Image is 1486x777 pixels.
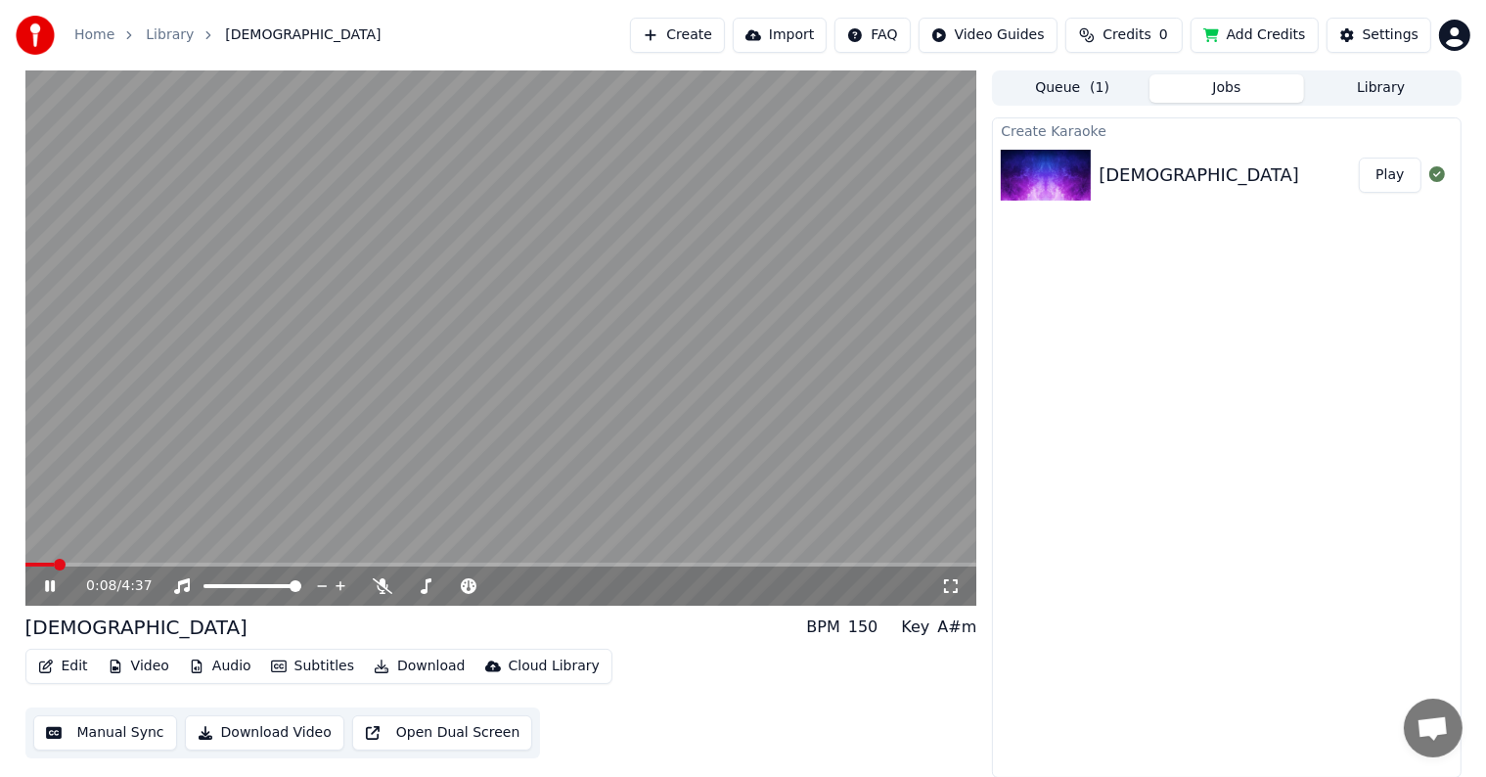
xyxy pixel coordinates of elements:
button: Create [630,18,725,53]
button: Add Credits [1191,18,1319,53]
div: [DEMOGRAPHIC_DATA] [25,614,248,641]
img: youka [16,16,55,55]
button: Download [366,653,473,680]
button: Library [1304,74,1459,103]
div: Open chat [1404,699,1463,757]
span: 4:37 [121,576,152,596]
button: Video Guides [919,18,1058,53]
span: ( 1 ) [1090,78,1109,98]
button: Settings [1327,18,1431,53]
div: BPM [806,616,839,639]
button: Import [733,18,827,53]
button: Audio [181,653,259,680]
span: 0:08 [86,576,116,596]
div: Create Karaoke [993,118,1460,142]
div: [DEMOGRAPHIC_DATA] [1099,161,1299,189]
div: Settings [1363,25,1418,45]
button: Play [1359,158,1420,193]
a: Library [146,25,194,45]
div: Key [901,616,929,639]
button: Queue [995,74,1149,103]
nav: breadcrumb [74,25,381,45]
button: Subtitles [263,653,362,680]
span: Credits [1103,25,1150,45]
div: 150 [848,616,878,639]
div: Cloud Library [509,657,600,676]
button: Manual Sync [33,715,177,751]
span: 0 [1159,25,1168,45]
span: [DEMOGRAPHIC_DATA] [225,25,381,45]
button: Download Video [185,715,344,751]
button: Video [100,653,177,680]
button: Credits0 [1065,18,1183,53]
button: FAQ [834,18,910,53]
button: Open Dual Screen [352,715,533,751]
div: A#m [937,616,976,639]
div: / [86,576,133,596]
button: Edit [30,653,96,680]
button: Jobs [1149,74,1304,103]
a: Home [74,25,114,45]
